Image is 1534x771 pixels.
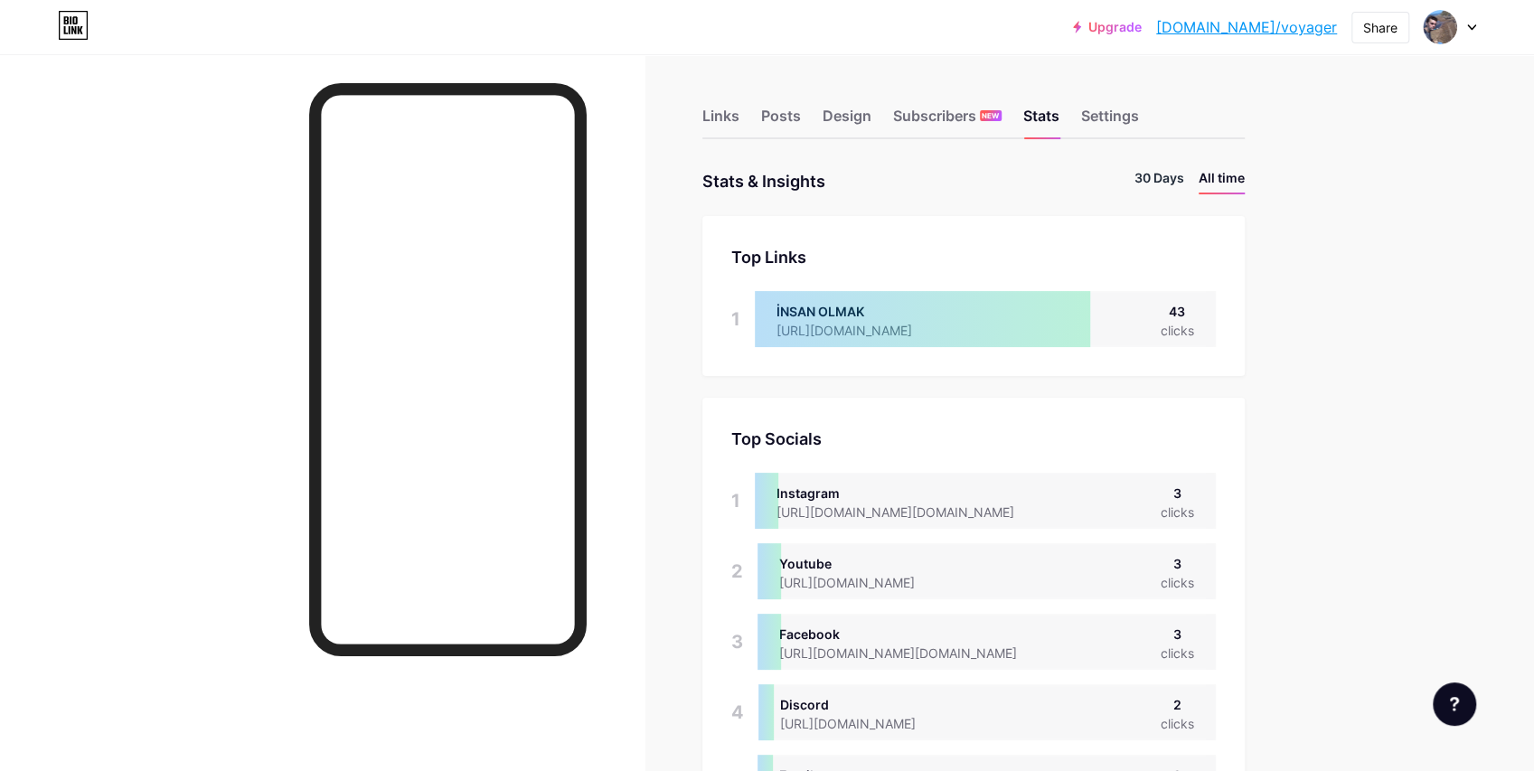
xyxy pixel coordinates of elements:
div: Youtube [779,554,944,573]
div: Posts [761,105,801,137]
img: voyager [1423,10,1457,44]
div: clicks [1161,503,1194,522]
div: 3 [1161,484,1194,503]
div: clicks [1161,644,1194,663]
div: Stats & Insights [702,168,825,194]
div: clicks [1161,714,1194,733]
div: Facebook [779,625,1046,644]
div: clicks [1161,321,1194,340]
a: [DOMAIN_NAME]/voyager [1156,16,1337,38]
div: [URL][DOMAIN_NAME] [780,714,945,733]
li: All time [1199,168,1245,194]
div: 43 [1161,302,1194,321]
div: 1 [731,473,740,529]
div: Top Links [731,245,1216,269]
div: Settings [1081,105,1139,137]
div: [URL][DOMAIN_NAME][DOMAIN_NAME] [776,503,1043,522]
div: 2 [731,543,743,599]
a: Upgrade [1073,20,1142,34]
div: 3 [731,614,743,670]
div: [URL][DOMAIN_NAME][DOMAIN_NAME] [779,644,1046,663]
span: NEW [982,110,999,121]
div: Design [823,105,871,137]
div: 3 [1161,554,1194,573]
div: [URL][DOMAIN_NAME] [779,573,944,592]
div: Share [1363,18,1398,37]
div: Links [702,105,739,137]
div: 1 [731,291,740,347]
div: 2 [1161,695,1194,714]
div: Discord [780,695,945,714]
div: Subscribers [893,105,1002,137]
div: Top Socials [731,427,1216,451]
div: 3 [1161,625,1194,644]
div: 4 [731,684,744,740]
div: clicks [1161,573,1194,592]
div: Instagram [776,484,1043,503]
li: 30 Days [1134,168,1184,194]
div: Stats [1023,105,1059,137]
